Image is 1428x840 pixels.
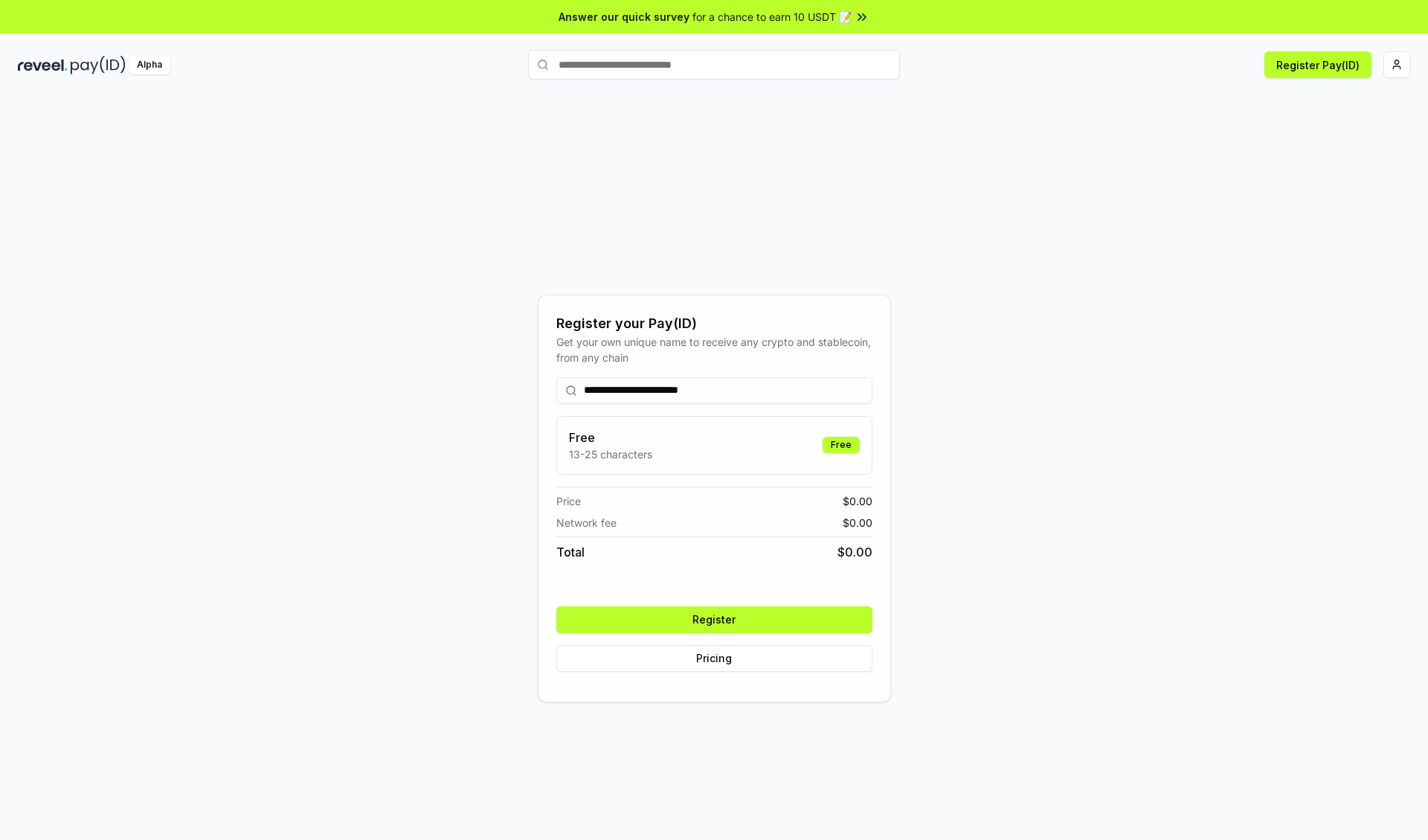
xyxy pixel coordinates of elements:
[556,493,581,509] span: Price
[556,606,872,633] button: Register
[559,9,689,25] span: Answer our quick survey
[823,437,860,453] div: Free
[71,56,126,74] img: pay_id
[569,429,652,446] h3: Free
[556,334,872,365] div: Get your own unique name to receive any crypto and stablecoin, from any chain
[837,543,872,561] span: $ 0.00
[843,493,872,509] span: $ 0.00
[569,446,652,462] p: 13-25 characters
[18,56,68,74] img: reveel_dark
[692,9,852,25] span: for a chance to earn 10 USDT 📝
[556,515,617,530] span: Network fee
[129,56,170,74] div: Alpha
[1264,51,1371,78] button: Register Pay(ID)
[556,313,872,334] div: Register your Pay(ID)
[556,645,872,672] button: Pricing
[843,515,872,530] span: $ 0.00
[556,543,585,561] span: Total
